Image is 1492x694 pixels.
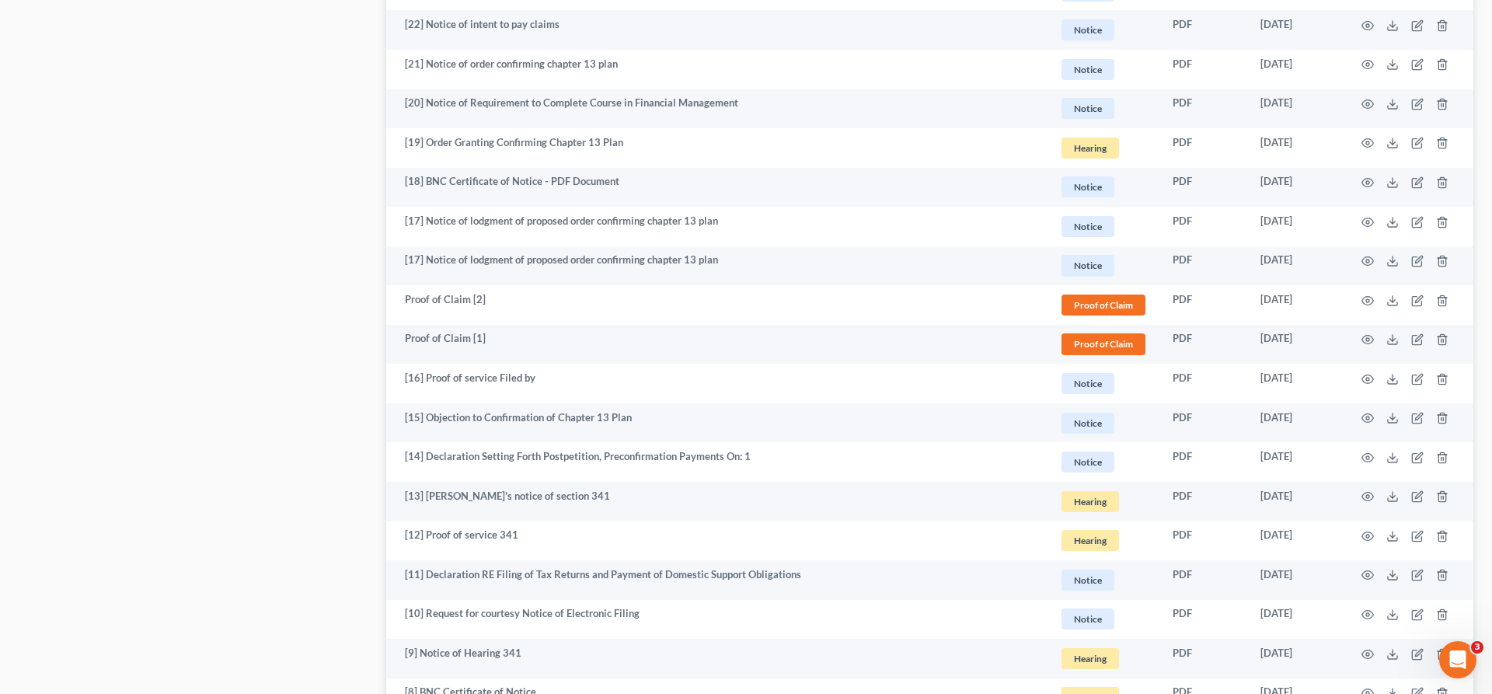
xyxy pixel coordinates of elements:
[1160,50,1248,89] td: PDF
[386,207,1047,246] td: [17] Notice of lodgment of proposed order confirming chapter 13 plan
[1160,521,1248,561] td: PDF
[1061,333,1145,354] span: Proof of Claim
[1061,19,1114,40] span: Notice
[1248,168,1343,208] td: [DATE]
[1059,253,1148,278] a: Notice
[1160,168,1248,208] td: PDF
[1059,449,1148,475] a: Notice
[1059,57,1148,82] a: Notice
[1248,10,1343,50] td: [DATE]
[1248,128,1343,168] td: [DATE]
[1059,214,1148,239] a: Notice
[1061,609,1114,629] span: Notice
[1160,442,1248,482] td: PDF
[386,364,1047,403] td: [16] Proof of service Filed by
[1248,482,1343,521] td: [DATE]
[386,600,1047,640] td: [10] Request for courtesy Notice of Electronic Filing
[1160,325,1248,364] td: PDF
[1061,648,1119,669] span: Hearing
[1061,452,1114,473] span: Notice
[386,442,1047,482] td: [14] Declaration Setting Forth Postpetition, Preconfirmation Payments On: 1
[1248,600,1343,640] td: [DATE]
[386,50,1047,89] td: [21] Notice of order confirming chapter 13 plan
[1160,285,1248,325] td: PDF
[1160,560,1248,600] td: PDF
[1248,325,1343,364] td: [DATE]
[1439,641,1476,678] iframe: Intercom live chat
[1248,639,1343,678] td: [DATE]
[386,325,1047,364] td: Proof of Claim [1]
[386,128,1047,168] td: [19] Order Granting Confirming Chapter 13 Plan
[1061,570,1114,591] span: Notice
[1248,521,1343,561] td: [DATE]
[1160,89,1248,129] td: PDF
[1061,98,1114,119] span: Notice
[1160,403,1248,443] td: PDF
[386,560,1047,600] td: [11] Declaration RE Filing of Tax Returns and Payment of Domestic Support Obligations
[386,521,1047,561] td: [12] Proof of service 341
[1248,89,1343,129] td: [DATE]
[386,639,1047,678] td: [9] Notice of Hearing 341
[1059,567,1148,593] a: Notice
[1061,59,1114,80] span: Notice
[1248,50,1343,89] td: [DATE]
[1059,292,1148,318] a: Proof of Claim
[1061,295,1145,316] span: Proof of Claim
[1248,403,1343,443] td: [DATE]
[386,10,1047,50] td: [22] Notice of intent to pay claims
[386,285,1047,325] td: Proof of Claim [2]
[1471,641,1483,654] span: 3
[1248,442,1343,482] td: [DATE]
[1061,216,1114,237] span: Notice
[1059,528,1148,553] a: Hearing
[1059,646,1148,671] a: Hearing
[1059,17,1148,43] a: Notice
[1061,138,1119,159] span: Hearing
[1160,364,1248,403] td: PDF
[1061,491,1119,512] span: Hearing
[1059,606,1148,632] a: Notice
[1248,560,1343,600] td: [DATE]
[1059,410,1148,436] a: Notice
[1160,246,1248,286] td: PDF
[1248,285,1343,325] td: [DATE]
[1061,373,1114,394] span: Notice
[1160,600,1248,640] td: PDF
[386,482,1047,521] td: [13] [PERSON_NAME]'s notice of section 341
[1160,482,1248,521] td: PDF
[1160,639,1248,678] td: PDF
[1248,246,1343,286] td: [DATE]
[1248,207,1343,246] td: [DATE]
[386,403,1047,443] td: [15] Objection to Confirmation of Chapter 13 Plan
[1248,364,1343,403] td: [DATE]
[1059,174,1148,200] a: Notice
[1061,530,1119,551] span: Hearing
[1059,489,1148,514] a: Hearing
[386,168,1047,208] td: [18] BNC Certificate of Notice - PDF Document
[1160,207,1248,246] td: PDF
[1059,96,1148,121] a: Notice
[1061,255,1114,276] span: Notice
[1160,10,1248,50] td: PDF
[386,89,1047,129] td: [20] Notice of Requirement to Complete Course in Financial Management
[1059,371,1148,396] a: Notice
[1160,128,1248,168] td: PDF
[1059,135,1148,161] a: Hearing
[1061,413,1114,434] span: Notice
[386,246,1047,286] td: [17] Notice of lodgment of proposed order confirming chapter 13 plan
[1059,331,1148,357] a: Proof of Claim
[1061,176,1114,197] span: Notice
